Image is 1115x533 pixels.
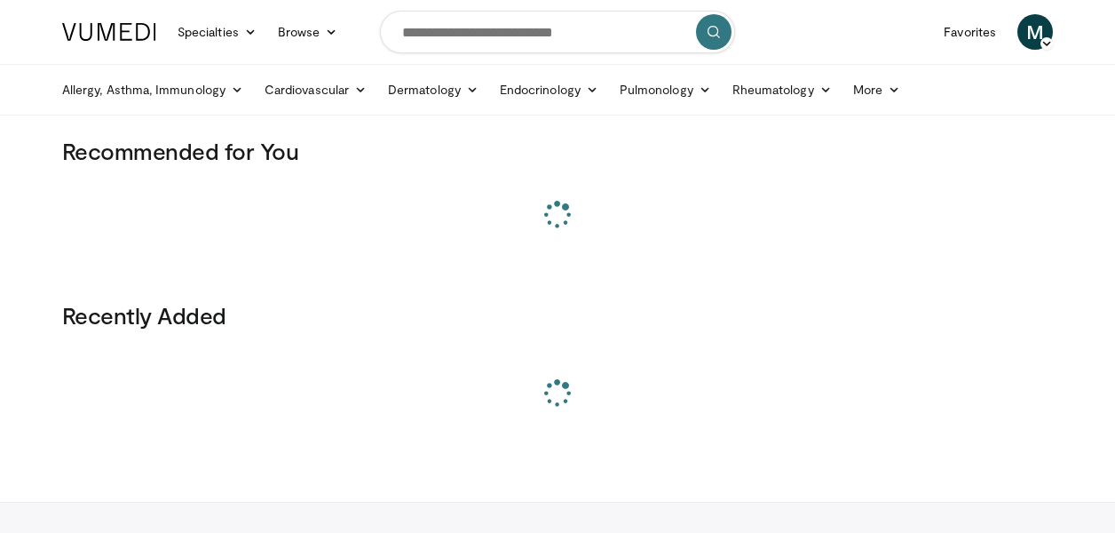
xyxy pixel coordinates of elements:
[167,14,267,50] a: Specialties
[51,72,254,107] a: Allergy, Asthma, Immunology
[609,72,722,107] a: Pulmonology
[842,72,911,107] a: More
[267,14,349,50] a: Browse
[380,11,735,53] input: Search topics, interventions
[722,72,842,107] a: Rheumatology
[377,72,489,107] a: Dermatology
[62,23,156,41] img: VuMedi Logo
[1017,14,1053,50] a: M
[489,72,609,107] a: Endocrinology
[62,301,1053,330] h3: Recently Added
[62,137,1053,165] h3: Recommended for You
[254,72,377,107] a: Cardiovascular
[933,14,1007,50] a: Favorites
